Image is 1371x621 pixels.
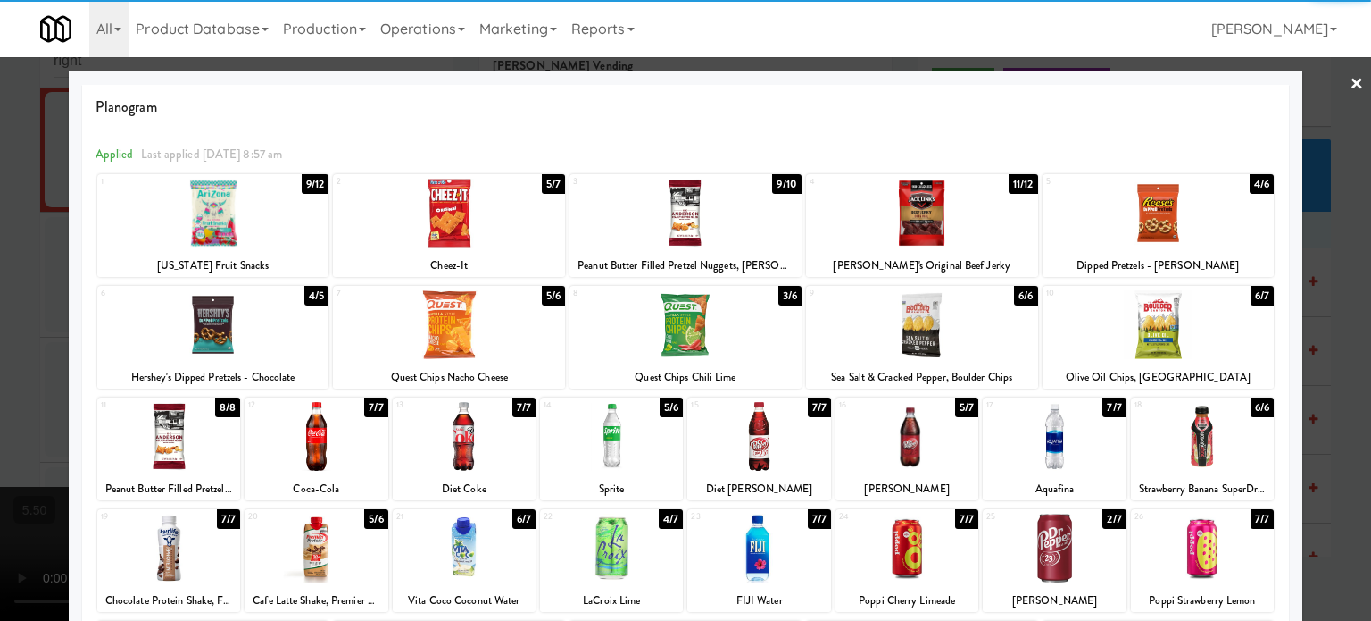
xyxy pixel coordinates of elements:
div: LaCroix Lime [540,590,683,612]
div: 6/7 [1251,286,1274,306]
div: 14 [544,398,611,413]
div: [PERSON_NAME]'s Original Beef Jerky [809,255,1035,277]
div: 96/6Sea Salt & Cracked Pepper, Boulder Chips [806,286,1038,389]
div: Diet Coke [393,478,536,500]
div: 6 [101,286,213,301]
div: 83/6Quest Chips Chili Lime [569,286,802,389]
div: 4/7 [659,509,683,529]
div: Sprite [540,478,683,500]
span: Last applied [DATE] 8:57 am [141,146,283,163]
div: [PERSON_NAME] [835,478,978,500]
div: 157/7Diet [PERSON_NAME] [687,398,830,500]
div: Chocolate Protein Shake, Fairlife [100,590,237,612]
div: 5/7 [955,398,978,417]
div: 3/6 [778,286,802,306]
div: Poppi Strawberry Lemon [1134,590,1271,612]
div: Poppi Cherry Limeade [835,590,978,612]
div: [PERSON_NAME] [985,590,1123,612]
div: 12 [248,398,316,413]
div: 237/7FIJI Water [687,509,830,612]
div: Cafe Latte Shake, Premier Protein [247,590,385,612]
div: 54/6Dipped Pretzels - [PERSON_NAME] [1043,174,1275,277]
div: FIJI Water [690,590,827,612]
div: 7 [337,286,449,301]
div: 7/7 [808,509,831,529]
span: Planogram [96,94,1275,121]
div: 145/6Sprite [540,398,683,500]
a: × [1350,57,1364,113]
div: Peanut Butter Filled Pretzel Nuggets, [PERSON_NAME] [100,478,237,500]
div: Strawberry Banana SuperDrink, BODYARMOR [1134,478,1271,500]
div: 25/7Cheez-It [333,174,565,277]
div: Hershey's Dipped Pretzels - Chocolate [100,366,327,389]
div: 6/6 [1014,286,1037,306]
div: 22 [544,509,611,524]
div: 11/12 [1009,174,1038,194]
div: Diet Coke [395,478,533,500]
div: 2/7 [1102,509,1126,529]
div: 2 [337,174,449,189]
div: 7/7 [1102,398,1126,417]
div: 7/7 [364,398,387,417]
div: 19/12[US_STATE] Fruit Snacks [97,174,329,277]
div: 7/7 [217,509,240,529]
div: 20 [248,509,316,524]
div: 24 [839,509,907,524]
div: Coca-Cola [247,478,385,500]
div: 10 [1046,286,1159,301]
div: 267/7Poppi Strawberry Lemon [1131,509,1274,612]
div: 5/6 [364,509,387,529]
div: 216/7Vita Coco Coconut Water [393,509,536,612]
div: Peanut Butter Filled Pretzel Nuggets, [PERSON_NAME] [572,255,799,277]
div: Poppi Cherry Limeade [838,590,976,612]
div: 7/7 [512,398,536,417]
div: Quest Chips Chili Lime [572,366,799,389]
div: 9/12 [302,174,328,194]
div: [PERSON_NAME] [983,590,1126,612]
div: 11 [101,398,169,413]
div: Aquafina [983,478,1126,500]
div: [PERSON_NAME] [838,478,976,500]
div: Diet [PERSON_NAME] [690,478,827,500]
div: 6/6 [1251,398,1274,417]
div: 252/7[PERSON_NAME] [983,509,1126,612]
div: Sea Salt & Cracked Pepper, Boulder Chips [809,366,1035,389]
div: 7/7 [1251,509,1274,529]
div: 1 [101,174,213,189]
div: 5 [1046,174,1159,189]
div: 15 [691,398,759,413]
div: Cheez-It [333,255,565,277]
div: Peanut Butter Filled Pretzel Nuggets, [PERSON_NAME] [97,478,240,500]
div: 75/6Quest Chips Nacho Cheese [333,286,565,389]
div: 247/7Poppi Cherry Limeade [835,509,978,612]
div: Cafe Latte Shake, Premier Protein [245,590,387,612]
div: LaCroix Lime [543,590,680,612]
div: 4/5 [304,286,328,306]
div: 137/7Diet Coke [393,398,536,500]
div: FIJI Water [687,590,830,612]
div: Quest Chips Chili Lime [569,366,802,389]
div: 205/6Cafe Latte Shake, Premier Protein [245,509,387,612]
div: 18 [1134,398,1202,413]
div: Diet [PERSON_NAME] [687,478,830,500]
div: 8/8 [215,398,240,417]
div: 127/7Coca-Cola [245,398,387,500]
div: Cheez-It [336,255,562,277]
div: Sea Salt & Cracked Pepper, Boulder Chips [806,366,1038,389]
div: 197/7Chocolate Protein Shake, Fairlife [97,509,240,612]
div: 8 [573,286,685,301]
div: 23 [691,509,759,524]
div: Sprite [543,478,680,500]
div: 177/7Aquafina [983,398,1126,500]
div: Vita Coco Coconut Water [395,590,533,612]
span: Applied [96,146,134,163]
div: Dipped Pretzels - [PERSON_NAME] [1043,255,1275,277]
div: Poppi Strawberry Lemon [1131,590,1274,612]
div: 39/10Peanut Butter Filled Pretzel Nuggets, [PERSON_NAME] [569,174,802,277]
div: Aquafina [985,478,1123,500]
div: 25 [986,509,1054,524]
img: Micromart [40,13,71,45]
div: Coca-Cola [245,478,387,500]
div: 5/6 [542,286,565,306]
div: [PERSON_NAME]'s Original Beef Jerky [806,255,1038,277]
